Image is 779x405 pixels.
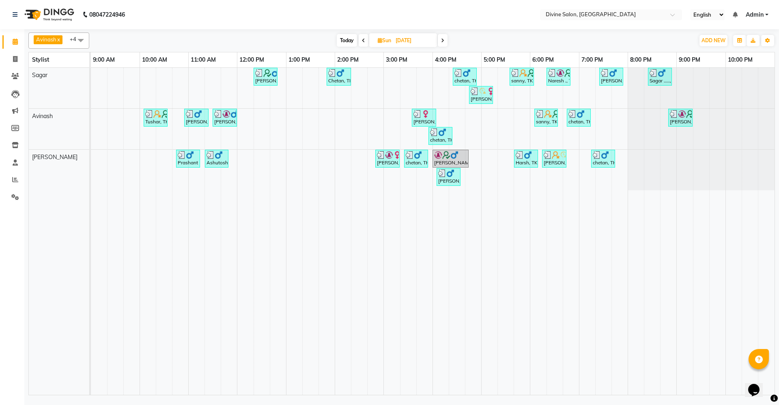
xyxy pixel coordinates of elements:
[745,373,771,397] iframe: chat widget
[36,36,56,43] span: Avinash
[91,54,117,66] a: 9:00 AM
[470,87,492,103] div: [PERSON_NAME] .., TK14, 04:45 PM-05:15 PM, Wash & Plain Dry - Up to Midback (₹250)
[254,69,277,84] div: [PERSON_NAME] ..., TK07, 12:20 PM-12:50 PM, Hair Cut [DEMOGRAPHIC_DATA] - Seniar Haircut (₹600)
[32,71,47,79] span: Sagar
[286,54,312,66] a: 1:00 PM
[237,54,266,66] a: 12:00 PM
[543,151,566,166] div: [PERSON_NAME], TK17, 06:15 PM-06:45 PM, [PERSON_NAME] triming (₹200)
[89,3,125,26] b: 08047224946
[32,112,53,120] span: Avinash
[337,34,357,47] span: Today
[437,169,460,185] div: [PERSON_NAME] ., TK12, 04:05 PM-04:35 PM, Hair Cut [DEMOGRAPHIC_DATA] - Hair cut [DEMOGRAPHIC_DAT...
[628,54,654,66] a: 8:00 PM
[32,56,49,63] span: Stylist
[32,153,77,161] span: [PERSON_NAME]
[726,54,755,66] a: 10:00 PM
[70,36,82,42] span: +4
[56,36,60,43] a: x
[592,151,614,166] div: chetan, TK20, 07:15 PM-07:45 PM, Hair Cut [DEMOGRAPHIC_DATA] - Hair cut [DEMOGRAPHIC_DATA] (₹300)...
[206,151,228,166] div: Ashutosh, TK04, 11:20 AM-11:50 AM, Hair Cut [DEMOGRAPHIC_DATA] - Child Hair Cut (₹200)
[335,54,361,66] a: 2:00 PM
[177,151,199,166] div: Prashant ..., TK02, 10:45 AM-11:15 AM, Hair Cut [DEMOGRAPHIC_DATA] - Hair cut [DEMOGRAPHIC_DATA] ...
[482,54,507,66] a: 5:00 PM
[144,110,167,125] div: Tushar, TK01, 10:05 AM-10:35 AM, [PERSON_NAME] triming (₹200)
[21,3,76,26] img: logo
[600,69,622,84] div: [PERSON_NAME] .., TK21, 07:25 PM-07:55 PM, Hair Cut [DEMOGRAPHIC_DATA] - Hair cut [DEMOGRAPHIC_DA...
[405,151,427,166] div: chetan, TK13, 03:25 PM-03:55 PM, Hair Cut [DEMOGRAPHIC_DATA] - Hair cut [DEMOGRAPHIC_DATA] (₹300)
[579,54,605,66] a: 7:00 PM
[649,69,671,84] div: Sagar ....., TK24, 08:25 PM-08:55 PM, Hair Cut [DEMOGRAPHIC_DATA] - Hair cut [DEMOGRAPHIC_DATA] (...
[327,69,350,84] div: Chetan, TK09, 01:50 PM-02:20 PM, [PERSON_NAME] triming (₹200)
[515,151,537,166] div: Harsh, TK15, 05:40 PM-06:10 PM, Hair Cut [DEMOGRAPHIC_DATA] - Hair cut [DEMOGRAPHIC_DATA] (₹300),...
[535,110,557,125] div: sanny, TK16, 06:05 PM-06:35 PM, Hair Cut [DEMOGRAPHIC_DATA] - Haircut (₹400)
[413,110,435,125] div: [PERSON_NAME], TK11, 03:35 PM-04:05 PM, Bootox Treatment Up to Midback (₹8000)
[547,69,570,84] div: Naresh ., TK18, 06:20 PM-06:50 PM, Natural Root Touchup (₹1400)
[429,128,452,144] div: chetan, TK13, 03:55 PM-04:25 PM, Hair Cut [DEMOGRAPHIC_DATA] - Hair cut [DEMOGRAPHIC_DATA] (₹300)
[677,54,702,66] a: 9:00 PM
[568,110,590,125] div: chetan, TK20, 06:45 PM-07:15 PM, Hair Cut [DEMOGRAPHIC_DATA] - Hair cut [DEMOGRAPHIC_DATA] (₹300)...
[530,54,556,66] a: 6:00 PM
[702,37,725,43] span: ADD NEW
[140,54,169,66] a: 10:00 AM
[393,34,434,47] input: 2024-09-29
[384,54,409,66] a: 3:00 PM
[433,54,458,66] a: 4:00 PM
[454,69,476,84] div: chetan, TK13, 04:25 PM-04:55 PM, Hair Cut [DEMOGRAPHIC_DATA] - Child Hair Cut (₹200)
[746,11,764,19] span: Admin
[376,37,393,43] span: Sun
[669,110,692,125] div: [PERSON_NAME] ., TK25, 08:50 PM-09:20 PM, Hair Cut [DEMOGRAPHIC_DATA] - Hair cut [DEMOGRAPHIC_DAT...
[510,69,533,84] div: sanny, TK16, 05:35 PM-06:05 PM, Hair Cut [DEMOGRAPHIC_DATA] - Seniar Haircut (₹600)
[376,151,399,166] div: [PERSON_NAME], TK10, 02:50 PM-03:20 PM, Wash & Plain Dry - Up to Midback (₹250)
[189,54,218,66] a: 11:00 AM
[433,151,468,166] div: [PERSON_NAME] .., TK08, 04:00 PM-04:45 PM, Hairspa - Basic Hair Spa
[699,35,727,46] button: ADD NEW
[185,110,208,125] div: [PERSON_NAME], TK03, 10:55 AM-11:25 AM, Hair Cut [DEMOGRAPHIC_DATA] - Hair cut [DEMOGRAPHIC_DATA]...
[213,110,236,125] div: [PERSON_NAME] P new zebra, TK05, 11:30 AM-12:00 PM, Hair Cut [DEMOGRAPHIC_DATA] - Child Haircut (...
